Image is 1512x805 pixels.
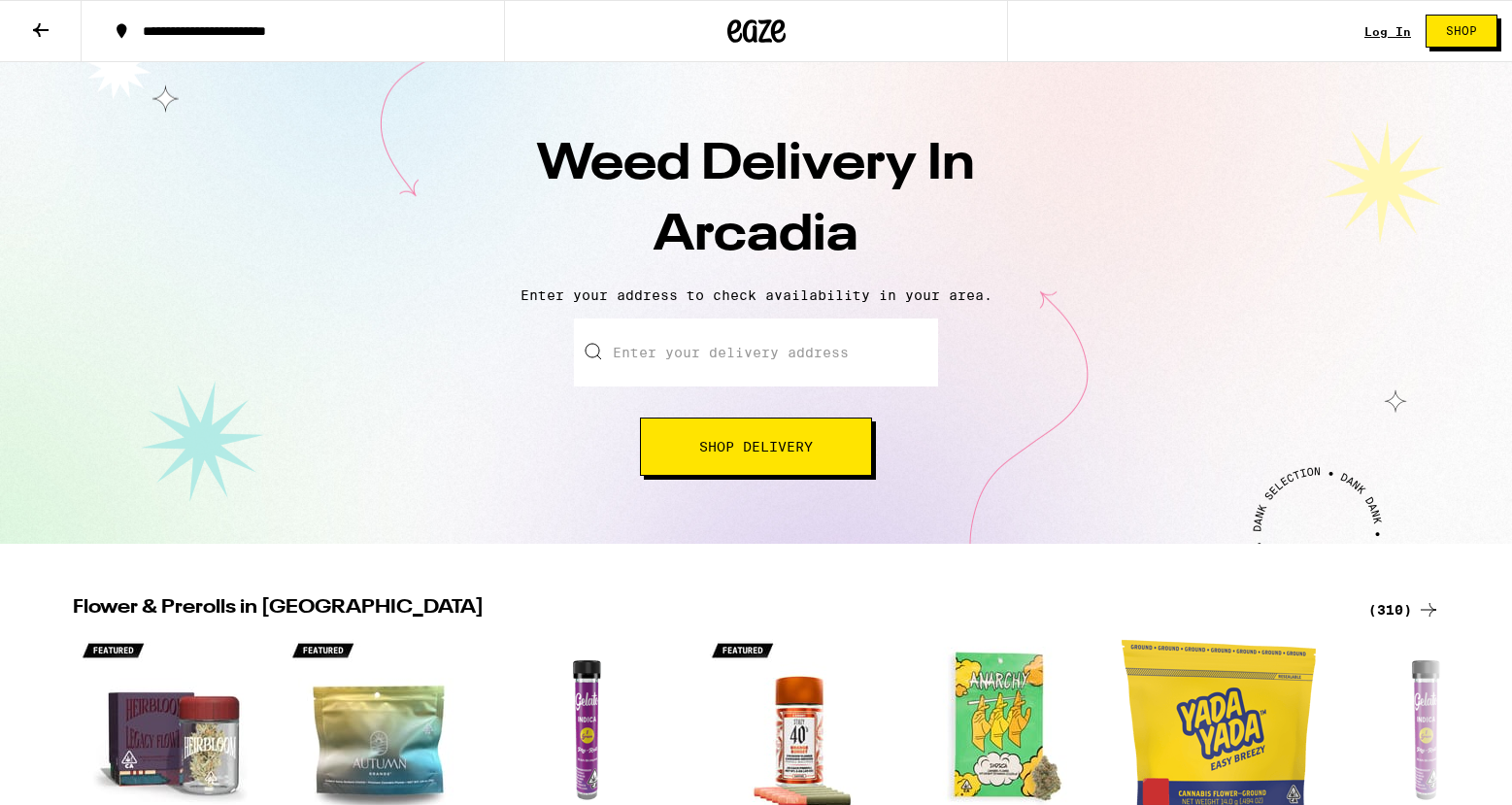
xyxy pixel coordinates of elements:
h2: Flower & Prerolls in [GEOGRAPHIC_DATA] [73,598,1345,621]
h1: Weed Delivery In [417,130,1096,272]
p: Enter your address to check availability in your area. [19,287,1493,303]
button: Shop [1426,15,1497,48]
a: Shop [1411,15,1512,48]
button: Shop Delivery [640,418,872,476]
input: Enter your delivery address [574,319,938,386]
span: Shop [1446,25,1477,37]
span: Shop Delivery [699,440,813,453]
a: Log In [1364,25,1411,38]
a: (310) [1368,598,1440,621]
span: Arcadia [654,211,858,261]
